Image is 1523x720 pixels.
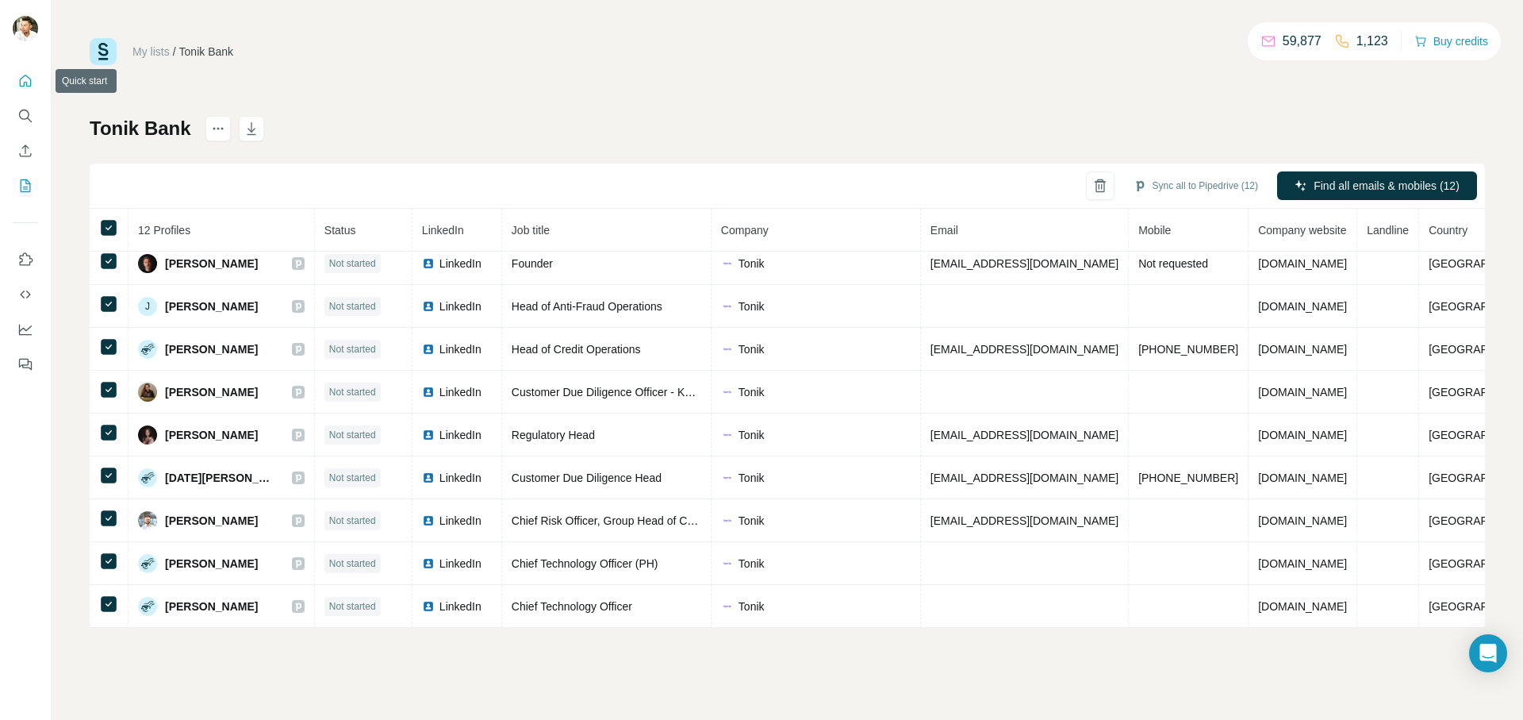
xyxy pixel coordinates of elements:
[165,384,258,400] span: [PERSON_NAME]
[1367,224,1409,237] span: Landline
[138,511,157,530] img: Avatar
[13,171,38,200] button: My lists
[165,599,258,614] span: [PERSON_NAME]
[165,298,258,314] span: [PERSON_NAME]
[13,137,38,165] button: Enrich CSV
[1258,472,1347,484] span: [DOMAIN_NAME]
[13,16,38,41] img: Avatar
[165,341,258,357] span: [PERSON_NAME]
[1138,257,1208,270] span: Not requested
[90,116,191,141] h1: Tonik Bank
[1258,429,1347,441] span: [DOMAIN_NAME]
[930,224,958,237] span: Email
[721,257,734,270] img: company-logo
[512,472,662,484] span: Customer Due Diligence Head
[738,341,765,357] span: Tonik
[439,470,481,486] span: LinkedIn
[13,315,38,344] button: Dashboard
[422,300,435,313] img: LinkedIn logo
[422,557,435,570] img: LinkedIn logo
[439,384,481,400] span: LinkedIn
[329,428,376,442] span: Not started
[329,342,376,356] span: Not started
[13,350,38,379] button: Feedback
[138,383,157,402] img: Avatar
[138,340,157,359] img: Avatar
[512,300,662,313] span: Head of Anti-Fraud Operations
[132,45,170,58] a: My lists
[1258,343,1347,356] span: [DOMAIN_NAME]
[1258,386,1347,399] span: [DOMAIN_NAME]
[165,470,276,486] span: [DATE][PERSON_NAME]
[329,385,376,399] span: Not started
[1122,174,1269,198] button: Sync all to Pipedrive (12)
[721,557,734,570] img: company-logo
[738,256,765,271] span: Tonik
[721,514,734,527] img: company-logo
[738,427,765,443] span: Tonik
[930,429,1118,441] span: [EMAIL_ADDRESS][DOMAIN_NAME]
[179,44,233,60] div: Tonik Bank
[721,300,734,313] img: company-logo
[738,556,765,572] span: Tonik
[165,513,258,529] span: [PERSON_NAME]
[324,224,356,237] span: Status
[930,472,1118,484] span: [EMAIL_ADDRESS][DOMAIN_NAME]
[512,514,762,527] span: Chief Risk Officer, Group Head of Credit Strategies
[721,386,734,399] img: company-logo
[329,514,376,528] span: Not started
[512,257,553,270] span: Founder
[930,257,1118,270] span: [EMAIL_ADDRESS][DOMAIN_NAME]
[138,224,190,237] span: 12 Profiles
[439,256,481,271] span: LinkedIn
[439,427,481,443] span: LinkedIn
[422,472,435,484] img: LinkedIn logo
[422,343,435,356] img: LinkedIn logo
[439,513,481,529] span: LinkedIn
[422,386,435,399] img: LinkedIn logo
[1429,224,1467,237] span: Country
[1469,634,1507,672] div: Open Intercom Messenger
[138,297,157,316] div: J
[1258,557,1347,570] span: [DOMAIN_NAME]
[738,599,765,614] span: Tonik
[721,472,734,484] img: company-logo
[512,557,658,570] span: Chief Technology Officer (PH)
[422,514,435,527] img: LinkedIn logo
[738,513,765,529] span: Tonik
[422,257,435,270] img: LinkedIn logo
[721,343,734,356] img: company-logo
[930,343,1118,356] span: [EMAIL_ADDRESS][DOMAIN_NAME]
[439,341,481,357] span: LinkedIn
[13,280,38,309] button: Use Surfe API
[173,44,176,60] li: /
[138,254,157,273] img: Avatar
[1138,472,1238,484] span: [PHONE_NUMBER]
[329,471,376,485] span: Not started
[1258,600,1347,613] span: [DOMAIN_NAME]
[1258,224,1346,237] span: Company website
[165,556,258,572] span: [PERSON_NAME]
[138,597,157,616] img: Avatar
[738,384,765,400] span: Tonik
[165,427,258,443] span: [PERSON_NAME]
[329,599,376,614] span: Not started
[1283,32,1322,51] p: 59,877
[1356,32,1388,51] p: 1,123
[1258,514,1347,527] span: [DOMAIN_NAME]
[738,298,765,314] span: Tonik
[422,429,435,441] img: LinkedIn logo
[1314,178,1460,194] span: Find all emails & mobiles (12)
[512,386,730,399] span: Customer Due Diligence Officer - KYC Head
[138,468,157,487] img: Avatar
[1414,30,1488,52] button: Buy credits
[422,600,435,613] img: LinkedIn logo
[1258,300,1347,313] span: [DOMAIN_NAME]
[512,343,641,356] span: Head of Credit Operations
[13,245,38,274] button: Use Surfe on LinkedIn
[138,554,157,573] img: Avatar
[329,256,376,271] span: Not started
[1258,257,1347,270] span: [DOMAIN_NAME]
[439,298,481,314] span: LinkedIn
[439,599,481,614] span: LinkedIn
